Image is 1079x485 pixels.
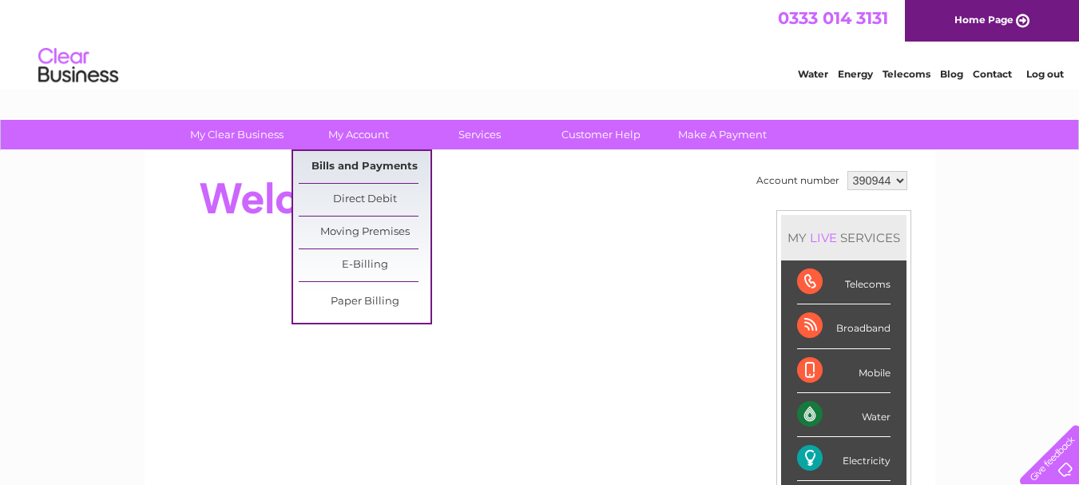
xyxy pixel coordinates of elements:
[657,120,788,149] a: Make A Payment
[940,68,963,80] a: Blog
[171,120,303,149] a: My Clear Business
[807,230,840,245] div: LIVE
[778,8,888,28] a: 0333 014 3131
[299,249,430,281] a: E-Billing
[299,217,430,248] a: Moving Premises
[535,120,667,149] a: Customer Help
[299,184,430,216] a: Direct Debit
[797,304,891,348] div: Broadband
[973,68,1012,80] a: Contact
[797,260,891,304] div: Telecoms
[163,9,918,78] div: Clear Business is a trading name of Verastar Limited (registered in [GEOGRAPHIC_DATA] No. 3667643...
[797,393,891,437] div: Water
[38,42,119,90] img: logo.png
[414,120,545,149] a: Services
[292,120,424,149] a: My Account
[299,286,430,318] a: Paper Billing
[752,167,843,194] td: Account number
[797,437,891,481] div: Electricity
[798,68,828,80] a: Water
[838,68,873,80] a: Energy
[299,151,430,183] a: Bills and Payments
[1026,68,1064,80] a: Log out
[797,349,891,393] div: Mobile
[781,215,906,260] div: MY SERVICES
[883,68,930,80] a: Telecoms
